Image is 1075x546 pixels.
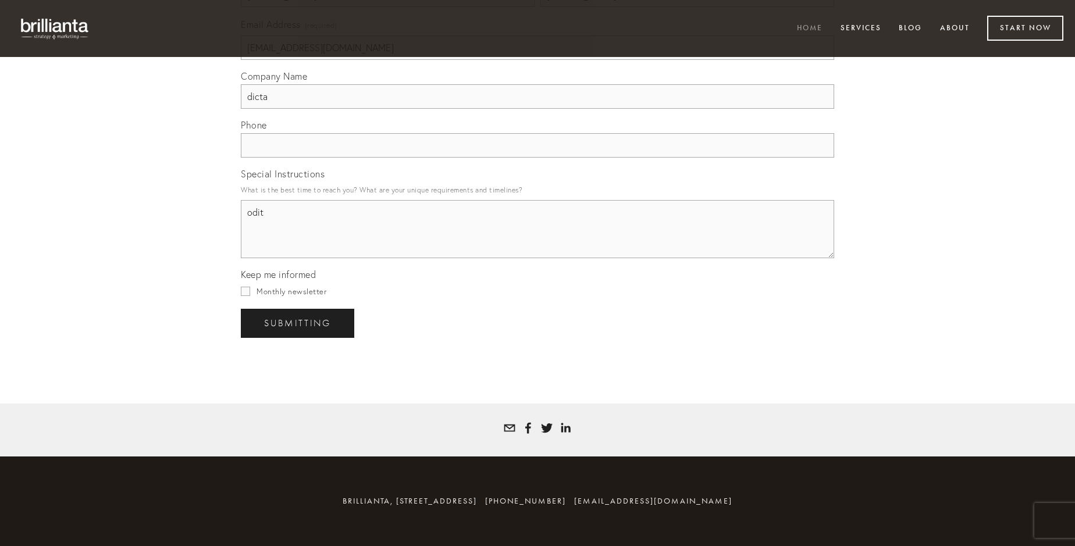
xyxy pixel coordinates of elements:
[241,70,307,82] span: Company Name
[504,422,515,434] a: tatyana@brillianta.com
[241,168,325,180] span: Special Instructions
[522,422,534,434] a: Tatyana Bolotnikov White
[257,287,326,296] span: Monthly newsletter
[241,119,267,131] span: Phone
[541,422,553,434] a: Tatyana White
[932,19,977,38] a: About
[264,318,331,329] span: Submitting
[241,269,316,280] span: Keep me informed
[891,19,930,38] a: Blog
[485,496,566,506] span: [PHONE_NUMBER]
[241,309,354,338] button: SubmittingSubmitting
[241,182,834,198] p: What is the best time to reach you? What are your unique requirements and timelines?
[833,19,889,38] a: Services
[560,422,571,434] a: Tatyana White
[241,200,834,258] textarea: odit
[574,496,732,506] a: [EMAIL_ADDRESS][DOMAIN_NAME]
[12,12,99,45] img: brillianta - research, strategy, marketing
[343,496,477,506] span: brillianta, [STREET_ADDRESS]
[241,287,250,296] input: Monthly newsletter
[789,19,830,38] a: Home
[987,16,1063,41] a: Start Now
